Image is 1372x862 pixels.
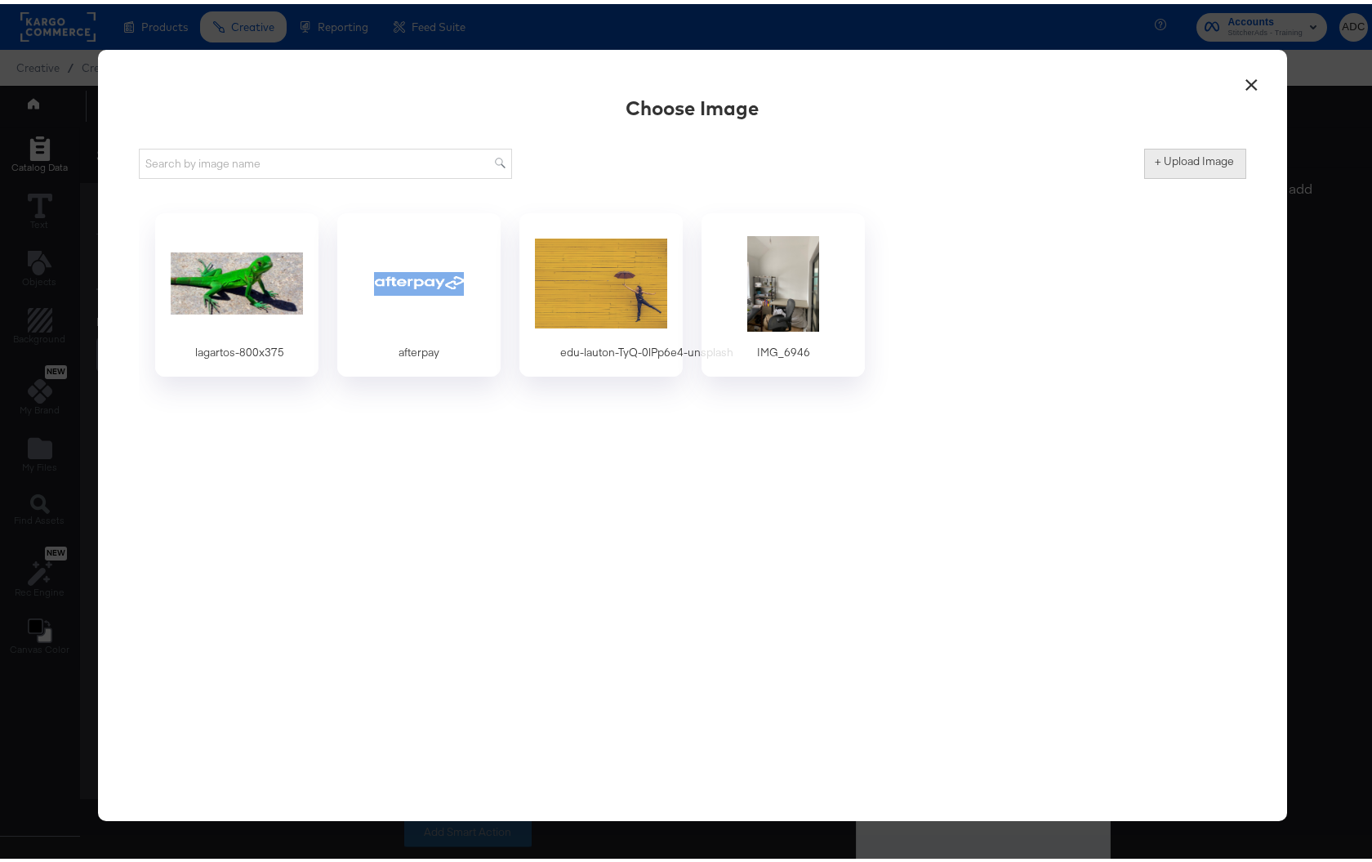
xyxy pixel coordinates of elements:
[1144,145,1246,174] button: + Upload Image
[337,209,501,373] div: afterpay
[742,341,824,356] div: IMG_6946
[155,209,318,373] div: lagartos-800x375
[139,145,512,175] input: Search by image name
[196,341,285,356] div: lagartos-800x375
[702,209,865,373] div: IMG_6946
[1237,62,1267,92] button: ×
[626,90,759,118] div: Choose Image
[519,209,683,373] div: edu-lauton-TyQ-0lPp6e4-unsplash
[1156,150,1235,165] label: + Upload Image
[378,341,460,356] div: afterpay
[560,341,733,356] div: edu-lauton-TyQ-0lPp6e4-unsplash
